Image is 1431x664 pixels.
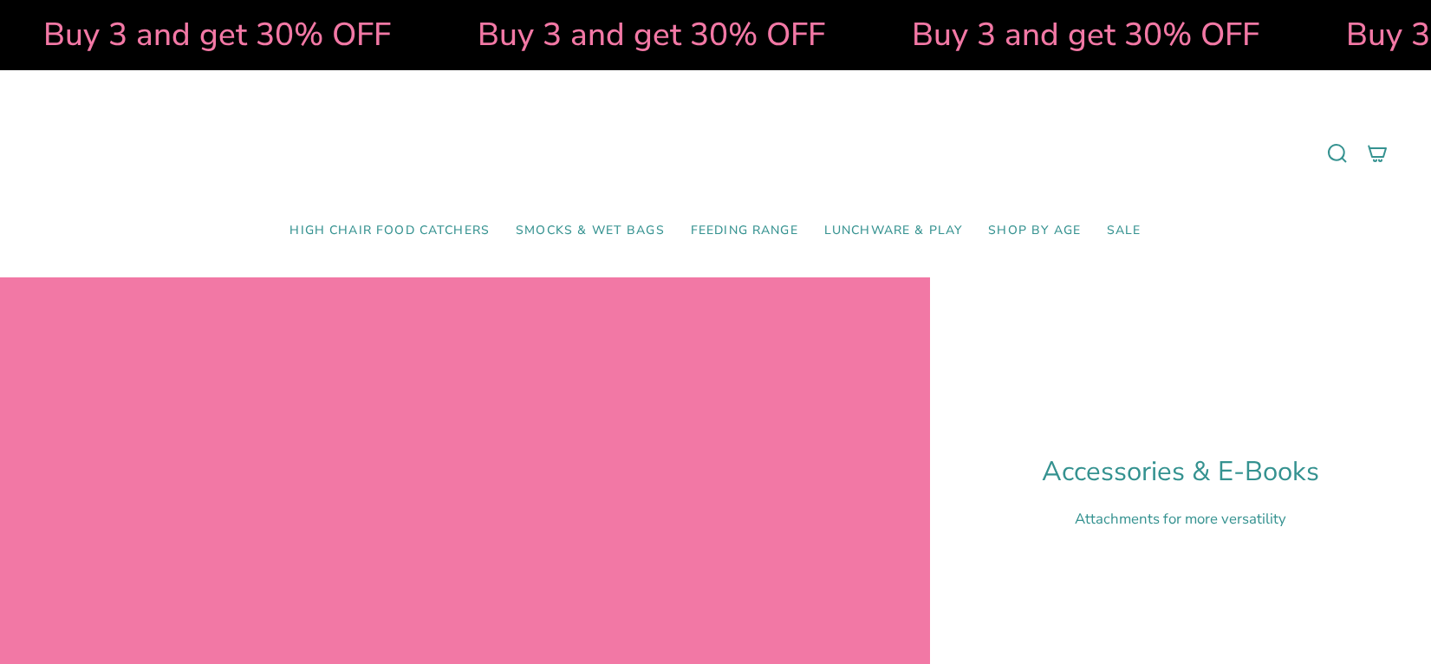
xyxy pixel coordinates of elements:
span: Feeding Range [691,224,798,238]
a: Shop by Age [975,211,1094,251]
p: Attachments for more versatility [1042,509,1319,529]
span: SALE [1107,224,1142,238]
strong: Buy 3 and get 30% OFF [907,13,1254,56]
a: Smocks & Wet Bags [503,211,678,251]
span: High Chair Food Catchers [289,224,490,238]
a: Mumma’s Little Helpers [566,96,865,211]
span: Smocks & Wet Bags [516,224,665,238]
strong: Buy 3 and get 30% OFF [38,13,386,56]
a: High Chair Food Catchers [276,211,503,251]
a: Feeding Range [678,211,811,251]
strong: Buy 3 and get 30% OFF [472,13,820,56]
h1: Accessories & E-Books [1042,456,1319,488]
span: Shop by Age [988,224,1081,238]
a: Lunchware & Play [811,211,975,251]
a: SALE [1094,211,1155,251]
span: Lunchware & Play [824,224,962,238]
